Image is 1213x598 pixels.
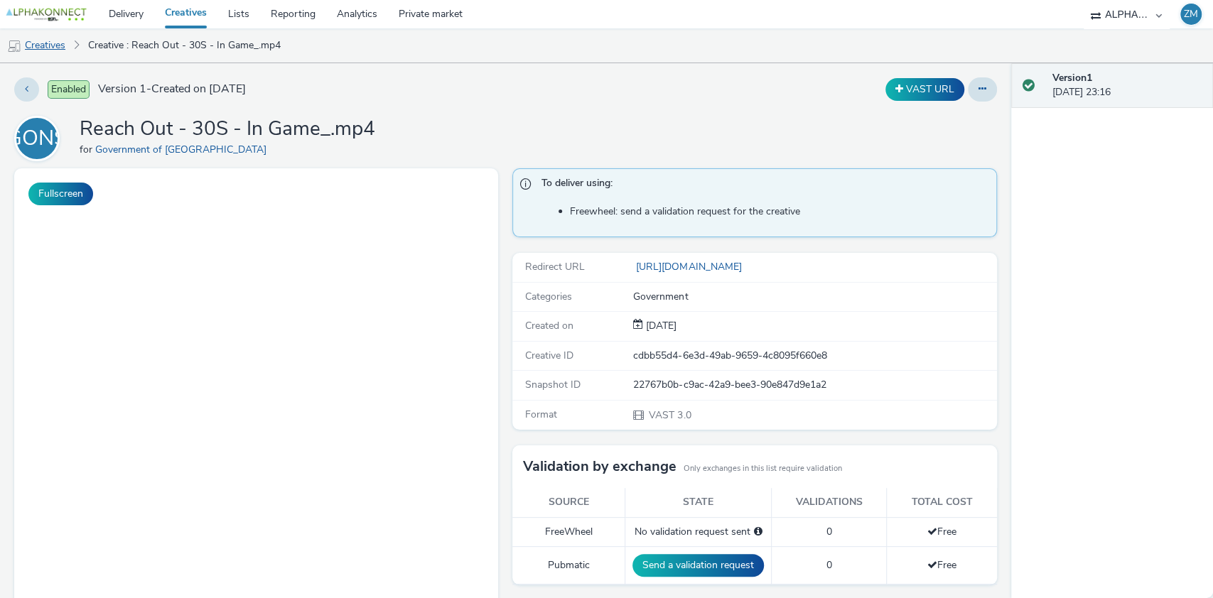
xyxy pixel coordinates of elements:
th: State [625,488,771,517]
a: Creative : Reach Out - 30S - In Game_.mp4 [81,28,288,62]
span: Creative ID [525,349,573,362]
div: Government [633,290,995,304]
div: GONS [6,119,68,158]
span: Categories [525,290,572,303]
div: Creation 23 September 2025, 23:16 [643,319,676,333]
a: GONS [14,131,65,145]
span: VAST 3.0 [647,408,691,422]
span: Enabled [48,80,90,99]
div: 22767b0b-c9ac-42a9-bee3-90e847d9e1a2 [633,378,995,392]
span: for [80,143,95,156]
small: Only exchanges in this list require validation [684,463,842,474]
h1: Reach Out - 30S - In Game_.mp4 [80,116,375,143]
span: Snapshot ID [525,378,581,391]
strong: Version 1 [1052,71,1092,85]
img: mobile [7,39,21,53]
span: Created on [525,319,573,332]
th: Total cost [887,488,997,517]
td: FreeWheel [512,517,625,546]
div: ZM [1184,4,1198,25]
span: [DATE] [643,319,676,332]
div: cdbb55d4-6e3d-49ab-9659-4c8095f660e8 [633,349,995,363]
button: Fullscreen [28,183,93,205]
span: Free [927,525,956,538]
span: Redirect URL [525,260,585,273]
span: Version 1 - Created on [DATE] [98,81,246,97]
span: Free [927,558,956,572]
th: Source [512,488,625,517]
button: Send a validation request [632,554,764,577]
a: [URL][DOMAIN_NAME] [633,260,747,273]
div: Duplicate the creative as a VAST URL [882,78,968,101]
li: Freewheel: send a validation request for the creative [570,205,988,219]
th: Validations [771,488,886,517]
span: To deliver using: [541,176,981,195]
span: 0 [826,525,832,538]
span: 0 [826,558,832,572]
div: Please select a deal below and click on Send to send a validation request to FreeWheel. [753,525,762,539]
h3: Validation by exchange [523,456,676,477]
td: Pubmatic [512,547,625,585]
div: [DATE] 23:16 [1052,71,1202,100]
img: undefined Logo [4,6,89,23]
button: VAST URL [885,78,964,101]
a: Government of [GEOGRAPHIC_DATA] [95,143,272,156]
span: Format [525,408,557,421]
div: No validation request sent [632,525,764,539]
